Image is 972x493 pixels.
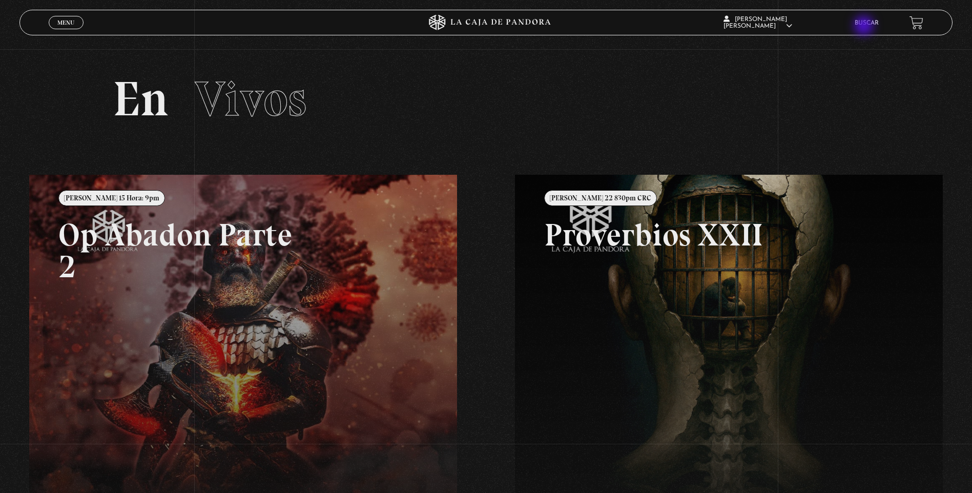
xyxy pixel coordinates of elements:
[723,16,792,29] span: [PERSON_NAME] [PERSON_NAME]
[855,20,879,26] a: Buscar
[909,16,923,30] a: View your shopping cart
[54,28,78,35] span: Cerrar
[57,19,74,26] span: Menu
[113,75,859,124] h2: En
[195,70,306,128] span: Vivos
